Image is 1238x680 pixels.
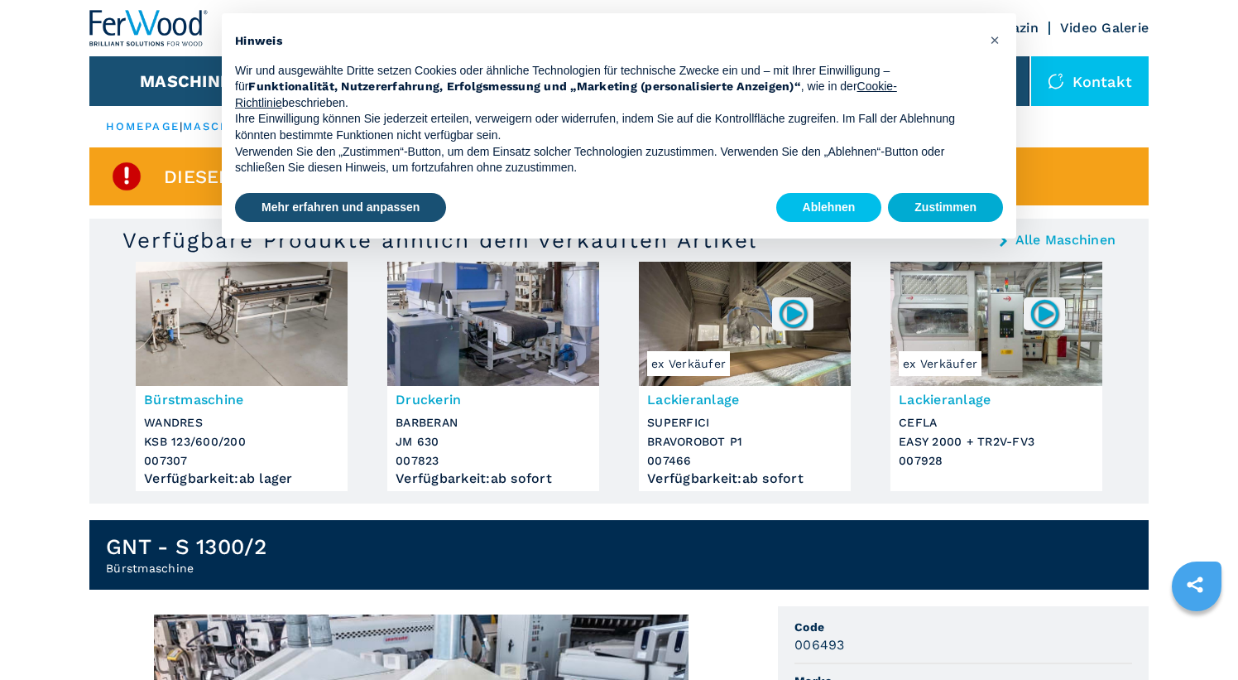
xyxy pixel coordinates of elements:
a: Druckerin BARBERAN JM 630DruckerinBARBERANJM 630007823Verfügbarkeit:ab sofort [387,262,599,491]
div: Verfügbarkeit : ab lager [144,475,339,483]
h3: Bürstmaschine [144,390,339,409]
div: Verfügbarkeit : ab sofort [647,475,842,483]
img: 007466 [777,297,809,330]
button: Mehr erfahren und anpassen [235,193,446,223]
span: Code [794,619,1132,635]
a: sharethis [1174,564,1216,605]
button: Zustimmen [888,193,1003,223]
div: Verfügbarkeit : ab sofort [396,475,591,483]
img: Lackieranlage CEFLA EASY 2000 + TR2V-FV3 [890,262,1102,386]
a: Bürstmaschine WANDRES KSB 123/600/200BürstmaschineWANDRESKSB 123/600/200007307Verfügbarkeit:ab lager [136,262,348,491]
div: Kontakt [1031,56,1149,106]
img: Kontakt [1048,73,1064,89]
h3: BARBERAN JM 630 007823 [396,413,591,470]
a: Lackieranlage CEFLA EASY 2000 + TR2V-FV3ex Verkäufer007928LackieranlageCEFLAEASY 2000 + TR2V-FV30... [890,262,1102,491]
a: Video Galerie [1060,20,1149,36]
h3: Verfügbare Produkte ähnlich dem verkauften Artikel [122,227,757,253]
h3: 006493 [794,635,845,654]
img: Bürstmaschine WANDRES KSB 123/600/200 [136,262,348,386]
span: Dieser Artikel ist bereits verkauft [164,167,535,186]
p: Verwenden Sie den „Zustimmen“-Button, um dem Einsatz solcher Technologien zuzustimmen. Verwenden ... [235,144,976,176]
a: Alle Maschinen [1015,234,1116,247]
a: Cookie-Richtlinie [235,80,897,109]
button: Maschinen [140,71,243,91]
h3: CEFLA EASY 2000 + TR2V-FV3 007928 [899,413,1094,470]
img: Lackieranlage SUPERFICI BRAVOROBOT P1 [639,262,851,386]
a: HOMEPAGE [106,120,180,133]
iframe: Chat [1168,605,1226,668]
img: Ferwood [89,10,209,46]
a: maschinen [183,120,264,133]
h3: WANDRES KSB 123/600/200 007307 [144,413,339,470]
button: Schließen Sie diesen Hinweis [981,27,1008,53]
img: SoldProduct [110,160,143,193]
a: Lackieranlage SUPERFICI BRAVOROBOT P1ex Verkäufer007466LackieranlageSUPERFICIBRAVOROBOT P1007466V... [639,262,851,491]
h2: Hinweis [235,33,976,50]
span: × [990,30,1000,50]
p: Wir und ausgewählte Dritte setzen Cookies oder ähnliche Technologien für technische Zwecke ein un... [235,63,976,112]
h3: Lackieranlage [899,390,1094,409]
span: ex Verkäufer [647,351,730,376]
strong: Funktionalität, Nutzererfahrung, Erfolgsmessung und „Marketing (personalisierte Anzeigen)“ [248,80,801,93]
span: | [180,120,183,133]
img: 007928 [1029,297,1061,330]
h2: Bürstmaschine [106,560,267,576]
span: ex Verkäufer [899,351,981,376]
h3: Druckerin [396,390,591,409]
p: Ihre Einwilligung können Sie jederzeit erteilen, verweigern oder widerrufen, indem Sie auf die Ko... [235,111,976,143]
button: Ablehnen [776,193,882,223]
img: Druckerin BARBERAN JM 630 [387,262,599,386]
h3: SUPERFICI BRAVOROBOT P1 007466 [647,413,842,470]
h3: Lackieranlage [647,390,842,409]
h1: GNT - S 1300/2 [106,533,267,560]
